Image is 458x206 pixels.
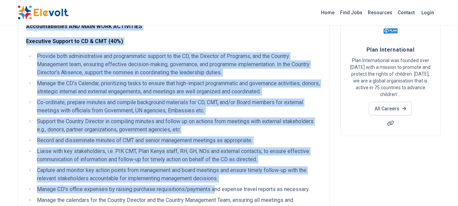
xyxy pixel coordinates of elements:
span: Plan International [366,46,414,53]
li: Co-ordinate, prepare minutes and compile background materials for CD, CMT, and/or Board members f... [35,98,321,115]
strong: Accountabilities AND MAIN WORK ACTIVITIES [26,23,142,30]
a: Contact [395,7,417,18]
a: All Careers [369,102,412,115]
li: Manage CD’s office expenses by raising purchase requisitions/payments and expense travel reports ... [35,185,321,193]
img: Plan International [382,22,399,39]
li: Support the Country Director in compiling minutes and follow up on actions from meetings with ext... [35,117,321,134]
li: Capture and monitor key action points from management and board meetings and ensure timely follow... [35,166,321,183]
li: Record and disseminate minutes of CMT and senior management meetings as appropriate. [35,136,321,145]
a: Find Jobs [337,7,365,18]
li: Manage the CD’s Calendar, prioritizing tasks to ensure that high-impact programmatic and governan... [35,79,321,96]
a: Home [318,7,337,18]
strong: Executive Support to CD & CMT (40%) [26,38,123,44]
li: Provide both administrative and programmatic support to the CD, the Director of Programs, and the... [35,52,321,77]
img: Elevolt [18,5,68,20]
a: Login [417,6,438,19]
p: Plan International was founded over [DATE] with a mission to promote and protect the rights of ch... [349,57,432,98]
a: Resources [365,7,395,18]
li: Liaise with key stakeholders, i.e. PIK CMT, Plan Kenya staff, RH, GH, NOs and external contacts, ... [35,147,321,164]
